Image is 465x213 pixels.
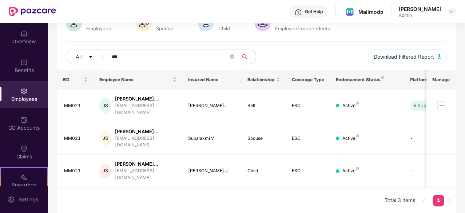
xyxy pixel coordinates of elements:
[292,102,325,109] div: ESC
[115,102,176,116] div: [EMAIL_ADDRESS][DOMAIN_NAME]
[20,174,28,181] img: svg+xml;base64,PHN2ZyB4bWxucz0iaHR0cDovL3d3dy53My5vcmcvMjAwMC9zdmciIHdpZHRoPSIyMSIgaGVpZ2h0PSIyMC...
[115,167,176,181] div: [EMAIL_ADDRESS][DOMAIN_NAME]
[20,87,28,95] img: svg+xml;base64,PHN2ZyBpZD0iRW1wbG95ZWVzIiB4bWxucz0iaHR0cDovL3d3dy53My5vcmcvMjAwMC9zdmciIHdpZHRoPS...
[247,167,280,174] div: Child
[20,116,28,123] img: svg+xml;base64,PHN2ZyBpZD0iQ0RfQWNjb3VudHMiIGRhdGEtbmFtZT0iQ0QgQWNjb3VudHMiIHhtbG5zPSJodHRwOi8vd3...
[230,54,234,59] span: close-circle
[16,196,40,203] div: Settings
[188,135,236,142] div: Subalaxmi V
[115,161,176,167] div: [PERSON_NAME]...
[292,167,325,174] div: ESC
[94,70,182,90] th: Employee Name
[399,12,441,18] div: Admin
[336,77,398,83] div: Endorsement Status
[99,164,111,178] div: JS
[20,59,28,66] img: svg+xml;base64,PHN2ZyBpZD0iQmVuZWZpdHMiIHhtbG5zPSJodHRwOi8vd3d3LnczLm9yZy8yMDAwL3N2ZyIgd2lkdGg9Ij...
[242,70,286,90] th: Relationship
[381,76,384,79] img: svg+xml;base64,PHN2ZyB4bWxucz0iaHR0cDovL3d3dy53My5vcmcvMjAwMC9zdmciIHdpZHRoPSI4IiBoZWlnaHQ9IjgiIH...
[9,7,56,16] img: New Pazcare Logo
[115,95,176,102] div: [PERSON_NAME]...
[305,9,323,15] div: Get Help
[99,77,171,83] span: Employee Name
[356,102,359,104] img: svg+xml;base64,PHN2ZyB4bWxucz0iaHR0cDovL3d3dy53My5vcmcvMjAwMC9zdmciIHdpZHRoPSI4IiBoZWlnaHQ9IjgiIH...
[448,198,452,203] span: right
[385,195,415,206] li: Total 3 items
[295,9,302,16] img: svg+xml;base64,PHN2ZyBpZD0iSGVscC0zMngzMiIgeG1sbnM9Imh0dHA6Ly93d3cudzMub3JnLzIwMDAvc3ZnIiB3aWR0aD...
[230,54,234,60] span: close-circle
[64,135,88,142] div: MM021
[64,167,88,174] div: MM021
[410,77,450,83] div: Platform Status
[345,7,355,17] img: mailmodo-logo.png
[85,25,112,31] div: Employees
[238,50,256,64] button: search
[64,102,88,109] div: MM021
[274,25,331,31] div: Employees+dependents
[247,77,275,83] span: Relationship
[417,102,446,109] div: Auto Verified
[356,134,359,137] img: svg+xml;base64,PHN2ZyB4bWxucz0iaHR0cDovL3d3dy53My5vcmcvMjAwMC9zdmciIHdpZHRoPSI4IiBoZWlnaHQ9IjgiIH...
[63,77,83,83] span: EID
[286,70,330,90] th: Coverage Type
[20,30,28,37] img: svg+xml;base64,PHN2ZyBpZD0iSG9tZSIgeG1sbnM9Imh0dHA6Ly93d3cudzMub3JnLzIwMDAvc3ZnIiB3aWR0aD0iMjAiIG...
[404,155,456,188] td: -
[1,182,47,189] div: Stepathon
[399,5,441,12] div: [PERSON_NAME]
[436,100,448,111] img: manageButton
[342,102,359,109] div: Active
[8,196,15,203] img: svg+xml;base64,PHN2ZyBpZD0iU2V0dGluZy0yMHgyMCIgeG1sbnM9Imh0dHA6Ly93d3cudzMub3JnLzIwMDAvc3ZnIiB3aW...
[418,195,430,206] button: left
[426,70,456,90] th: Manage
[247,135,280,142] div: Spouse
[155,25,175,31] div: Spouse
[20,145,28,152] img: svg+xml;base64,PHN2ZyBpZD0iQ2xhaW0iIHhtbG5zPSJodHRwOi8vd3d3LnczLm9yZy8yMDAwL3N2ZyIgd2lkdGg9IjIwIi...
[182,70,242,90] th: Insured Name
[342,167,359,174] div: Active
[99,131,111,146] div: JS
[247,102,280,109] div: Self
[115,128,176,135] div: [PERSON_NAME]...
[444,195,456,206] button: right
[418,195,430,206] li: Previous Page
[188,167,236,174] div: [PERSON_NAME] J
[356,167,359,170] img: svg+xml;base64,PHN2ZyB4bWxucz0iaHR0cDovL3d3dy53My5vcmcvMjAwMC9zdmciIHdpZHRoPSI4IiBoZWlnaHQ9IjgiIH...
[404,122,456,155] td: -
[99,98,111,113] div: JS
[66,50,110,64] button: Allcaret-down
[444,195,456,206] li: Next Page
[115,135,176,149] div: [EMAIL_ADDRESS][DOMAIN_NAME]
[188,102,236,109] div: [PERSON_NAME]...
[368,50,447,64] button: Download Filtered Report
[217,25,231,31] div: Child
[422,198,426,203] span: left
[342,135,359,142] div: Active
[57,70,94,90] th: EID
[438,54,441,59] img: svg+xml;base64,PHN2ZyB4bWxucz0iaHR0cDovL3d3dy53My5vcmcvMjAwMC9zdmciIHhtbG5zOnhsaW5rPSJodHRwOi8vd3...
[433,195,444,206] a: 1
[88,54,93,60] span: caret-down
[76,53,82,61] span: All
[292,135,325,142] div: ESC
[449,9,455,15] img: svg+xml;base64,PHN2ZyBpZD0iRHJvcGRvd24tMzJ4MzIiIHhtbG5zPSJodHRwOi8vd3d3LnczLm9yZy8yMDAwL3N2ZyIgd2...
[358,8,383,15] div: Mailmodo
[238,54,252,60] span: search
[374,53,434,61] span: Download Filtered Report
